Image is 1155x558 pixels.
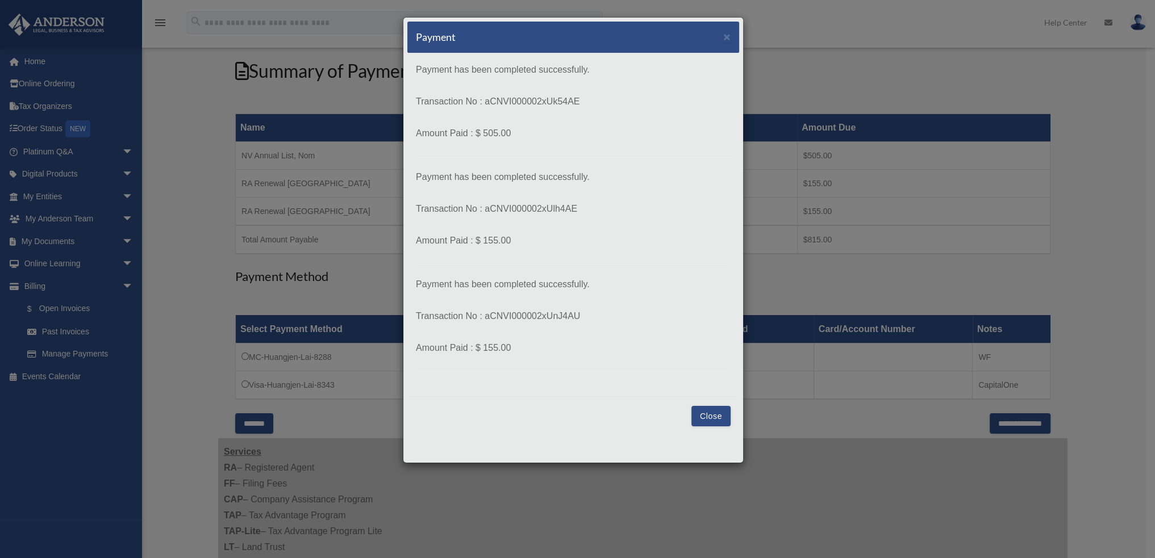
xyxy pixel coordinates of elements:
span: × [723,30,731,43]
p: Transaction No : aCNVI000002xUnJ4AU [416,308,731,324]
p: Payment has been completed successfully. [416,276,731,292]
p: Amount Paid : $ 155.00 [416,340,731,356]
button: Close [723,31,731,43]
button: Close [691,406,731,426]
p: Transaction No : aCNVI000002xUlh4AE [416,201,731,217]
p: Amount Paid : $ 155.00 [416,233,731,249]
p: Payment has been completed successfully. [416,169,731,185]
p: Payment has been completed successfully. [416,62,731,78]
h5: Payment [416,30,456,44]
p: Transaction No : aCNVI000002xUk54AE [416,94,731,110]
p: Amount Paid : $ 505.00 [416,125,731,141]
